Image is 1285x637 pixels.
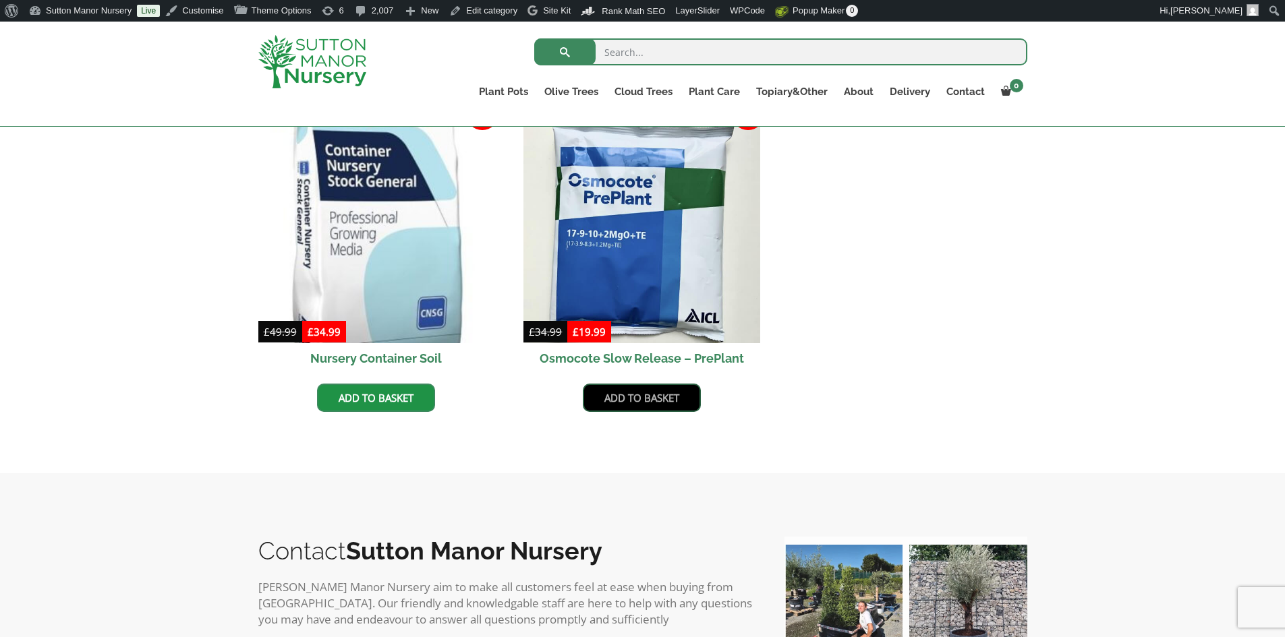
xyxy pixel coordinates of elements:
p: [PERSON_NAME] Manor Nursery aim to make all customers feel at ease when buying from [GEOGRAPHIC_D... [258,579,758,628]
h2: Osmocote Slow Release – PrePlant [523,343,760,373]
h2: Contact [258,537,758,565]
a: Sale! Nursery Container Soil [258,107,495,374]
a: Contact [938,82,993,101]
a: Sale! Osmocote Slow Release – PrePlant [523,107,760,374]
span: [PERSON_NAME] [1170,5,1243,16]
span: £ [264,325,270,338]
bdi: 34.99 [308,325,341,338]
span: £ [308,325,314,338]
a: Cloud Trees [606,82,681,101]
bdi: 34.99 [529,325,562,338]
a: Plant Pots [471,82,536,101]
a: Topiary&Other [748,82,836,101]
img: Nursery Container Soil [258,107,495,344]
a: Add to basket: “Nursery Container Soil” [317,384,435,412]
span: 0 [1010,79,1023,92]
a: Olive Trees [536,82,606,101]
span: Rank Math SEO [602,6,665,16]
bdi: 19.99 [573,325,606,338]
a: 0 [993,82,1027,101]
span: Site Kit [543,5,571,16]
a: Live [137,5,160,17]
bdi: 49.99 [264,325,297,338]
span: £ [573,325,579,338]
span: 0 [846,5,858,17]
b: Sutton Manor Nursery [346,537,602,565]
a: Add to basket: “Osmocote Slow Release - PrePlant” [583,384,701,412]
input: Search... [534,38,1027,65]
a: Delivery [882,82,938,101]
a: About [836,82,882,101]
img: Osmocote Slow Release - PrePlant [523,107,760,344]
span: £ [529,325,535,338]
a: Plant Care [681,82,748,101]
img: logo [258,35,366,88]
h2: Nursery Container Soil [258,343,495,373]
